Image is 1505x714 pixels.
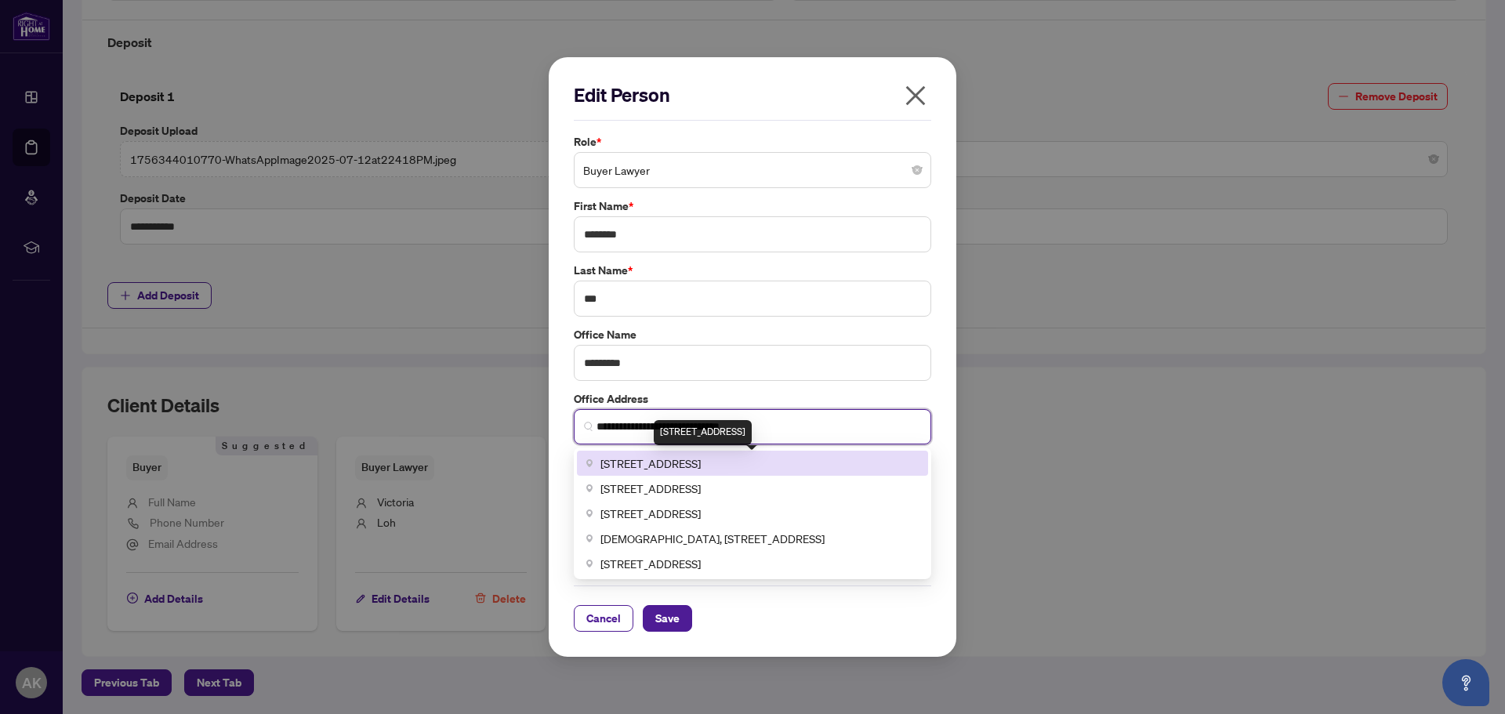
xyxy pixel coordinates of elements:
span: Buyer Lawyer [583,155,922,185]
span: Cancel [586,606,621,631]
span: Save [655,606,680,631]
label: Role [574,133,931,150]
span: [DEMOGRAPHIC_DATA], [STREET_ADDRESS] [600,530,825,547]
span: [STREET_ADDRESS] [600,505,701,522]
label: Last Name [574,262,931,279]
span: close [903,83,928,108]
div: [STREET_ADDRESS] [654,420,752,445]
img: search_icon [584,422,593,431]
button: Save [643,605,692,632]
span: [STREET_ADDRESS] [600,555,701,572]
label: First Name [574,198,931,215]
h2: Edit Person [574,82,931,107]
button: Open asap [1442,659,1489,706]
span: close-circle [912,165,922,175]
span: [STREET_ADDRESS] [600,455,701,472]
button: Cancel [574,605,633,632]
label: Office Name [574,326,931,343]
label: Office Address [574,390,931,408]
span: [STREET_ADDRESS] [600,480,701,497]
